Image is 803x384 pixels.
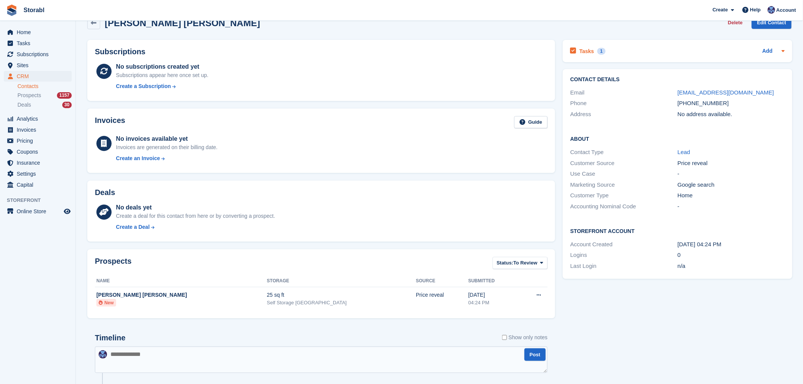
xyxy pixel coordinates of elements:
[524,348,546,361] button: Post
[468,291,518,299] div: [DATE]
[570,88,678,97] div: Email
[678,240,785,249] div: [DATE] 04:24 PM
[570,181,678,189] div: Marketing Source
[17,38,62,49] span: Tasks
[57,92,72,99] div: 1157
[570,251,678,260] div: Logins
[267,291,416,299] div: 25 sq ft
[4,60,72,71] a: menu
[750,6,761,14] span: Help
[7,197,76,204] span: Storefront
[4,157,72,168] a: menu
[116,134,218,143] div: No invoices available yet
[95,334,126,342] h2: Timeline
[17,206,62,217] span: Online Store
[597,48,606,55] div: 1
[116,223,150,231] div: Create a Deal
[678,170,785,178] div: -
[502,334,507,342] input: Show only notes
[570,262,678,271] div: Last Login
[570,159,678,168] div: Customer Source
[678,99,785,108] div: [PHONE_NUMBER]
[678,159,785,168] div: Price reveal
[725,16,746,29] button: Delete
[752,16,792,29] a: Edit Contact
[4,179,72,190] a: menu
[17,157,62,168] span: Insurance
[95,257,132,271] h2: Prospects
[497,259,513,267] span: Status:
[99,350,107,359] img: Tegan Ewart
[62,102,72,108] div: 30
[17,101,72,109] a: Deals 30
[502,334,548,342] label: Show only notes
[713,6,728,14] span: Create
[116,71,209,79] div: Subscriptions appear here once set up.
[570,99,678,108] div: Phone
[570,240,678,249] div: Account Created
[95,47,548,56] h2: Subscriptions
[493,257,548,269] button: Status: To Review
[17,179,62,190] span: Capital
[6,5,17,16] img: stora-icon-8386f47178a22dfd0bd8f6a31ec36ba5ce8667c1dd55bd0f319d3a0aa187defe.svg
[416,275,468,287] th: Source
[570,135,785,142] h2: About
[96,291,267,299] div: [PERSON_NAME] [PERSON_NAME]
[17,124,62,135] span: Invoices
[116,82,209,90] a: Create a Subscription
[17,49,62,60] span: Subscriptions
[4,113,72,124] a: menu
[776,6,796,14] span: Account
[416,291,468,299] div: Price reveal
[514,116,548,129] a: Guide
[468,275,518,287] th: Submitted
[678,110,785,119] div: No address available.
[116,212,275,220] div: Create a deal for this contact from here or by converting a prospect.
[17,113,62,124] span: Analytics
[678,202,785,211] div: -
[17,83,72,90] a: Contacts
[579,48,594,55] h2: Tasks
[95,188,115,197] h2: Deals
[116,154,218,162] a: Create an Invoice
[678,262,785,271] div: n/a
[4,146,72,157] a: menu
[116,62,209,71] div: No subscriptions created yet
[63,207,72,216] a: Preview store
[468,299,518,307] div: 04:24 PM
[96,299,116,307] li: New
[570,110,678,119] div: Address
[678,251,785,260] div: 0
[4,38,72,49] a: menu
[4,71,72,82] a: menu
[762,47,773,56] a: Add
[17,92,41,99] span: Prospects
[17,27,62,38] span: Home
[678,89,774,96] a: [EMAIL_ADDRESS][DOMAIN_NAME]
[267,275,416,287] th: Storage
[570,227,785,234] h2: Storefront Account
[678,149,690,155] a: Lead
[678,181,785,189] div: Google search
[4,168,72,179] a: menu
[116,203,275,212] div: No deals yet
[267,299,416,307] div: Self Storage [GEOGRAPHIC_DATA]
[17,101,31,109] span: Deals
[4,206,72,217] a: menu
[95,275,267,287] th: Name
[4,49,72,60] a: menu
[4,135,72,146] a: menu
[17,60,62,71] span: Sites
[95,116,125,129] h2: Invoices
[570,170,678,178] div: Use Case
[570,202,678,211] div: Accounting Nominal Code
[17,71,62,82] span: CRM
[17,135,62,146] span: Pricing
[116,154,160,162] div: Create an Invoice
[678,191,785,200] div: Home
[116,82,171,90] div: Create a Subscription
[17,146,62,157] span: Coupons
[570,191,678,200] div: Customer Type
[513,259,537,267] span: To Review
[570,148,678,157] div: Contact Type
